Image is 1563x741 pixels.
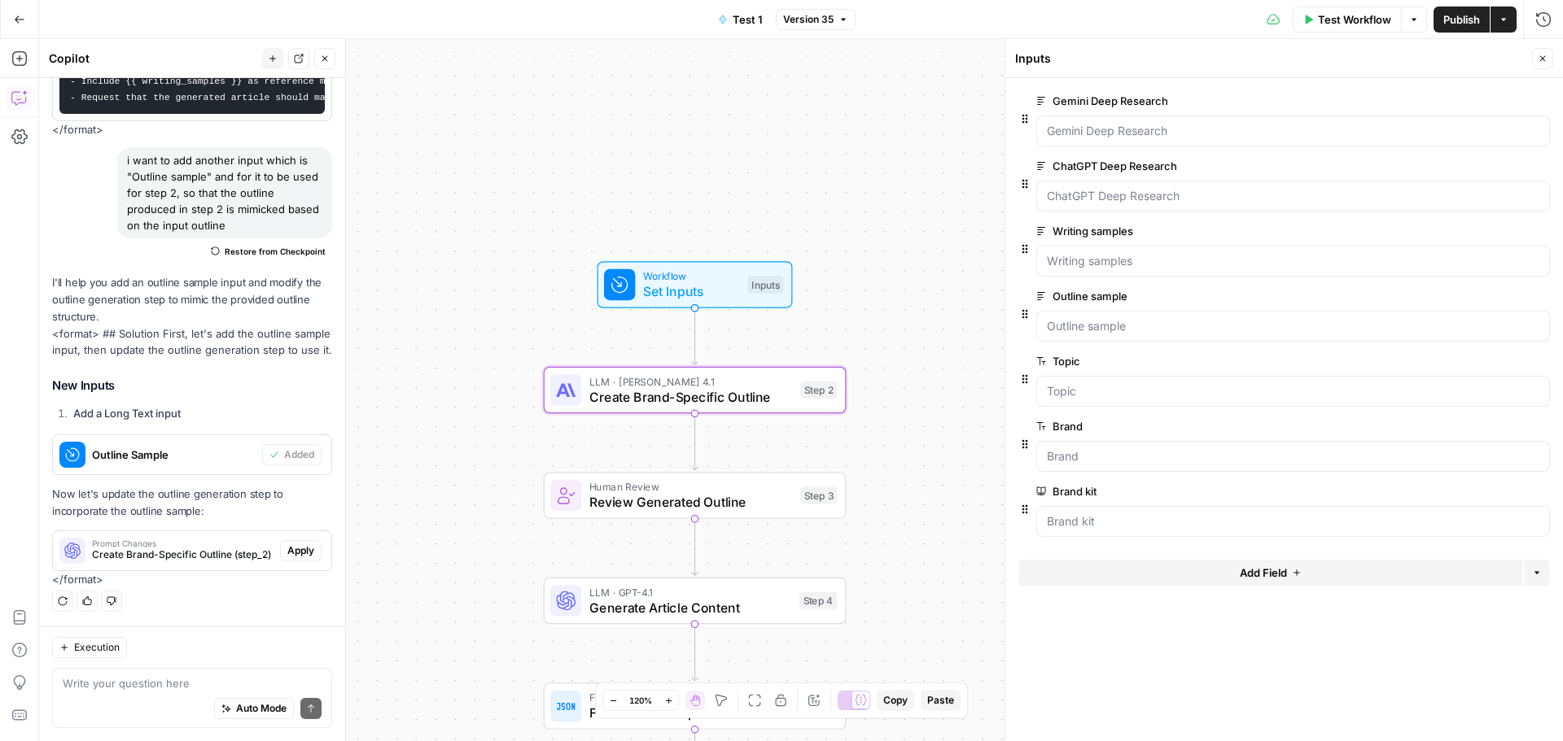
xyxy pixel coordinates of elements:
span: Outline Sample [92,447,256,463]
g: Edge from start to step_2 [692,308,698,365]
span: Human Review [589,479,792,495]
div: Copilot [49,50,257,67]
span: Copy [883,693,908,708]
span: Publish [1443,11,1480,28]
span: Restore from Checkpoint [225,245,326,258]
span: Test 1 [733,11,763,28]
span: Prompt Changes [92,539,274,547]
span: Format JSON [589,690,792,705]
div: Step 2 [800,381,838,399]
label: Writing samples [1036,223,1458,239]
p: Now let's update the outline generation step to incorporate the outline sample: [52,486,332,520]
span: Execution [74,640,120,655]
button: Publish [1434,7,1490,33]
button: Apply [280,540,322,561]
input: Outline sample [1047,318,1539,334]
div: i want to add another input which is "Outline sample" and for it to be used for step 2, so that t... [117,147,332,238]
span: LLM · [PERSON_NAME] 4.1 [589,373,792,389]
span: Review Generated Outline [589,492,792,512]
button: Paste [921,690,961,711]
span: Paste [927,693,954,708]
button: Version 35 [776,9,856,30]
button: Added [262,444,322,465]
input: Topic [1047,383,1539,399]
span: Test Workflow [1318,11,1391,28]
span: LLM · GPT-4.1 [589,584,791,599]
button: Copy [877,690,914,711]
div: <format> ## Solution First, let's add the outline sample input, then update the outline generatio... [52,274,332,587]
input: Gemini Deep Research [1047,123,1539,139]
button: Test 1 [708,7,773,33]
span: Create Brand-Specific Outline (step_2) [92,547,274,562]
g: Edge from step_3 to step_4 [692,519,698,576]
button: Auto Mode [214,698,294,719]
span: 120% [629,694,652,707]
input: ChatGPT Deep Research [1047,188,1539,204]
span: Added [284,447,314,462]
div: Step 4 [799,592,838,610]
h3: New Inputs [52,375,332,396]
div: LLM · GPT-4.1Generate Article ContentStep 4 [544,578,847,625]
div: Step 3 [800,486,838,504]
button: Restore from Checkpoint [204,242,332,261]
div: LLM · [PERSON_NAME] 4.1Create Brand-Specific OutlineStep 2 [544,367,847,414]
span: Set Inputs [643,281,740,301]
input: Writing samples [1047,253,1539,269]
input: Brand [1047,448,1539,464]
div: WorkflowSet InputsInputs [544,261,847,308]
label: Brand [1036,418,1458,434]
label: Gemini Deep Research [1036,93,1458,109]
span: Create Brand-Specific Outline [589,387,792,407]
g: Edge from step_2 to step_3 [692,413,698,470]
span: Auto Mode [236,701,287,716]
button: Add Field [1018,560,1522,586]
span: Version 35 [783,12,834,27]
div: Inputs [747,276,783,294]
div: Format JSONFormat Final OutputStep 5 [544,682,847,730]
button: Test Workflow [1293,7,1401,33]
span: Add Field [1240,564,1287,581]
label: Topic [1036,353,1458,369]
div: Human ReviewReview Generated OutlineStep 3 [544,472,847,519]
p: I'll help you add an outline sample input and modify the outline generation step to mimic the pro... [52,274,332,325]
input: Brand kit [1047,513,1539,530]
strong: Add a Long Text input [73,407,181,420]
span: Workflow [643,268,740,284]
button: Execution [52,637,127,658]
label: ChatGPT Deep Research [1036,158,1458,174]
div: Inputs [1015,50,1527,67]
label: Brand kit [1036,483,1458,499]
g: Edge from step_4 to step_5 [692,624,698,681]
span: Format Final Output [589,703,792,722]
span: Apply [287,543,314,558]
span: Generate Article Content [589,598,791,617]
label: Outline sample [1036,288,1458,304]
